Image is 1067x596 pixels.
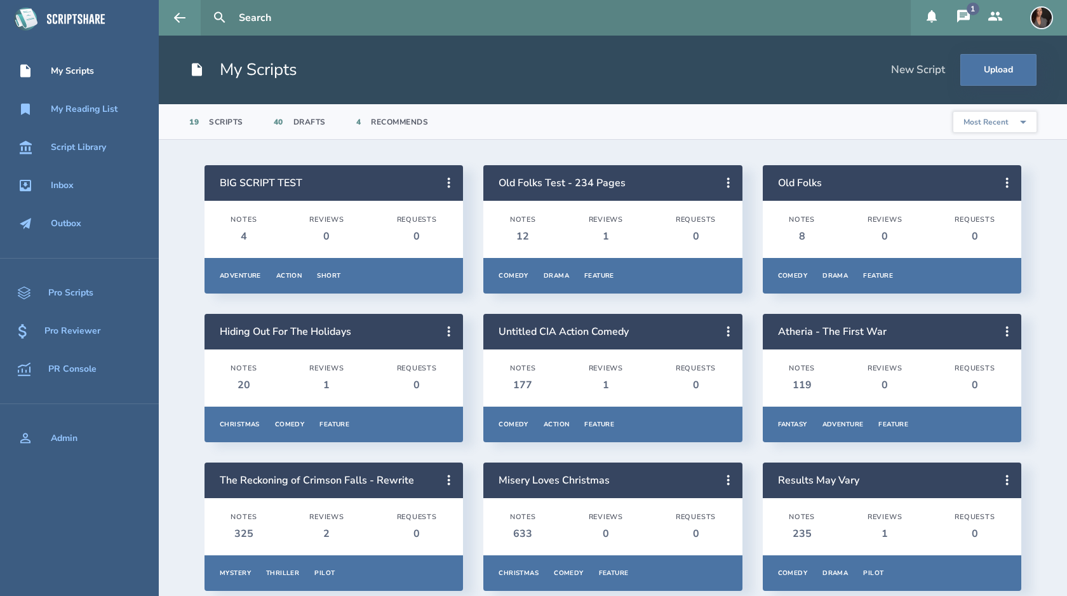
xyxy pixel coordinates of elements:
div: 1 [309,378,344,392]
div: Requests [676,364,716,373]
h1: My Scripts [189,58,297,81]
div: 8 [789,229,815,243]
div: Notes [510,364,536,373]
a: Results May Vary [778,473,859,487]
a: BIG SCRIPT TEST [220,176,302,190]
div: Requests [955,364,995,373]
div: 0 [589,527,624,541]
div: Requests [955,215,995,224]
div: Comedy [499,271,528,280]
div: Reviews [589,215,624,224]
div: New Script [891,63,945,77]
div: Pro Scripts [48,288,93,298]
div: Feature [863,271,893,280]
div: 4 [231,229,257,243]
div: Reviews [868,215,903,224]
div: Comedy [275,420,305,429]
div: Reviews [309,215,344,224]
div: Notes [231,364,257,373]
div: Drafts [293,117,326,127]
div: 1 [589,229,624,243]
div: 0 [309,229,344,243]
div: Reviews [589,513,624,522]
div: Requests [955,513,995,522]
div: 0 [676,229,716,243]
div: 0 [955,229,995,243]
div: Action [276,271,302,280]
div: Notes [231,513,257,522]
div: Drama [822,569,848,578]
div: Outbox [51,219,81,229]
div: Feature [584,271,614,280]
div: Recommends [371,117,428,127]
div: 1 [967,3,979,15]
div: Mystery [220,569,251,578]
div: Requests [397,364,437,373]
div: Admin [51,433,77,444]
div: 0 [868,378,903,392]
div: Christmas [499,569,539,578]
div: 12 [510,229,536,243]
div: Notes [510,513,536,522]
div: Inbox [51,180,74,191]
div: Notes [789,513,815,522]
a: Old Folks [778,176,822,190]
div: 19 [189,117,199,127]
div: Reviews [589,364,624,373]
div: Comedy [499,420,528,429]
button: Upload [960,54,1037,86]
div: Reviews [309,364,344,373]
div: 1 [868,527,903,541]
div: Script Library [51,142,106,152]
div: Feature [599,569,629,578]
div: Feature [319,420,349,429]
div: 0 [868,229,903,243]
div: 0 [676,378,716,392]
div: Notes [789,215,815,224]
a: Misery Loves Christmas [499,473,610,487]
div: My Scripts [51,66,94,76]
div: Pilot [314,569,335,578]
a: Hiding Out For The Holidays [220,325,351,339]
div: Thriller [266,569,299,578]
div: 633 [510,527,536,541]
div: Fantasy [778,420,807,429]
div: Drama [544,271,569,280]
div: Comedy [778,271,808,280]
div: 119 [789,378,815,392]
div: 0 [397,378,437,392]
div: Scripts [209,117,243,127]
div: 4 [356,117,361,127]
div: My Reading List [51,104,117,114]
div: Notes [510,215,536,224]
a: The Reckoning of Crimson Falls - Rewrite [220,473,414,487]
div: Action [544,420,570,429]
div: 0 [955,378,995,392]
div: 0 [397,229,437,243]
div: Adventure [220,271,261,280]
div: Requests [397,215,437,224]
div: Comedy [778,569,808,578]
a: Old Folks Test - 234 Pages [499,176,626,190]
div: Reviews [868,513,903,522]
div: Pro Reviewer [44,326,100,336]
div: Notes [789,364,815,373]
div: Drama [822,271,848,280]
div: Adventure [822,420,864,429]
div: Requests [676,215,716,224]
div: 0 [955,527,995,541]
div: Pilot [863,569,883,578]
a: Atheria - The First War [778,325,887,339]
div: Comedy [554,569,584,578]
div: Reviews [309,513,344,522]
div: 1 [589,378,624,392]
img: user_1604966854-crop.jpg [1030,6,1053,29]
div: 0 [397,527,437,541]
div: Requests [676,513,716,522]
div: PR Console [48,364,97,374]
div: Requests [397,513,437,522]
div: Christmas [220,420,260,429]
div: Reviews [868,364,903,373]
div: 2 [309,527,344,541]
div: 40 [274,117,283,127]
